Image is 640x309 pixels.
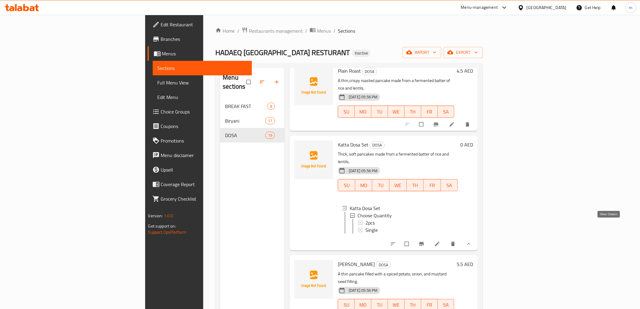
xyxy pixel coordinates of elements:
a: Restaurants management [242,27,303,35]
span: Restaurants management [249,27,303,35]
a: Edit menu item [434,241,442,247]
span: DOSA [370,142,384,149]
p: A thin,crispy roasted pancake made from a fermented batter of rice and lentils. [338,77,454,92]
span: Plain Roast [338,66,361,75]
span: SU [341,107,352,116]
span: SA [440,107,452,116]
span: Choose Quantity [358,212,392,219]
span: [PERSON_NAME] [338,260,375,269]
span: Select to update [416,119,428,130]
h6: 0 AED [460,140,473,149]
span: MO [357,107,369,116]
button: Add section [270,75,285,89]
a: Branches [148,32,252,46]
a: Menus [148,46,252,61]
div: [GEOGRAPHIC_DATA] [527,4,567,11]
li: / [333,27,335,35]
button: delete [461,118,475,131]
span: Sort sections [256,75,270,89]
button: TU [372,179,390,191]
button: show more [461,237,475,251]
nav: Menu sections [220,97,285,145]
div: DOSA [362,68,377,75]
span: 8 [268,104,275,109]
span: Grocery Checklist [161,195,247,202]
nav: breadcrumb [215,27,483,35]
img: Masala Dosa [294,260,333,299]
div: BREAK FAST8 [220,99,285,113]
span: export [449,49,478,56]
span: Select all sections [243,76,256,88]
span: Choice Groups [161,108,247,115]
span: Edit Restaurant [161,21,247,28]
button: Branch-specific-item [415,237,429,251]
span: Select to update [401,238,414,250]
span: Upsell [161,166,247,173]
button: TU [371,106,388,118]
img: Katta Dosa Set [294,140,333,179]
span: Coupons [161,123,247,130]
div: DOSA [225,132,265,139]
a: Sections [153,61,252,75]
span: Katta Dosa Set [350,205,380,212]
button: SU [338,179,355,191]
span: Biryani [225,117,265,124]
span: WE [392,181,404,190]
a: Edit Menu [153,90,252,104]
a: Promotions [148,133,252,148]
div: Biryani17 [220,113,285,128]
button: TH [405,106,421,118]
a: Menu disclaimer [148,148,252,163]
span: [DATE] 05:56 PM [346,94,380,100]
span: SA [443,181,456,190]
button: export [444,47,483,58]
span: Coverage Report [161,181,247,188]
span: Menus [162,50,247,57]
span: Version: [148,212,163,220]
span: TH [409,181,422,190]
span: Edit Menu [158,94,247,101]
a: Upsell [148,163,252,177]
div: Inactive [352,50,371,57]
div: DOSA19 [220,128,285,143]
img: Plain Roast [294,67,333,105]
span: SU [341,181,353,190]
button: WE [388,106,405,118]
span: DOSA [376,261,391,268]
span: [DATE] 05:56 PM [346,168,380,174]
div: DOSA [376,261,391,268]
span: Katta Dosa Set [338,140,368,149]
span: WE [390,107,402,116]
h6: 5.5 AED [457,260,473,268]
span: BREAK FAST [225,103,267,110]
span: FR [424,107,436,116]
a: Grocery Checklist [148,192,252,206]
a: Support.OpsPlatform [148,228,187,236]
span: FR [426,181,439,190]
span: m [629,4,633,11]
span: Branches [161,35,247,43]
button: MO [355,106,371,118]
span: TU [374,107,386,116]
span: DOSA [362,68,377,75]
h6: 4.5 AED [457,67,473,75]
p: Thick, soft pancakes made from a fermented batter of rice and lentils. [338,150,458,166]
span: Get support on: [148,222,176,230]
button: SA [441,179,458,191]
span: MO [358,181,370,190]
button: delete [446,237,461,251]
a: Coupons [148,119,252,133]
span: Inactive [352,51,371,56]
li: / [305,27,307,35]
span: Menu disclaimer [161,152,247,159]
a: Full Menu View [153,75,252,90]
button: SA [438,106,455,118]
button: import [403,47,441,58]
div: Menu-management [461,4,498,11]
button: SU [338,106,355,118]
button: TH [407,179,424,191]
span: Menus [317,27,331,35]
button: FR [424,179,441,191]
